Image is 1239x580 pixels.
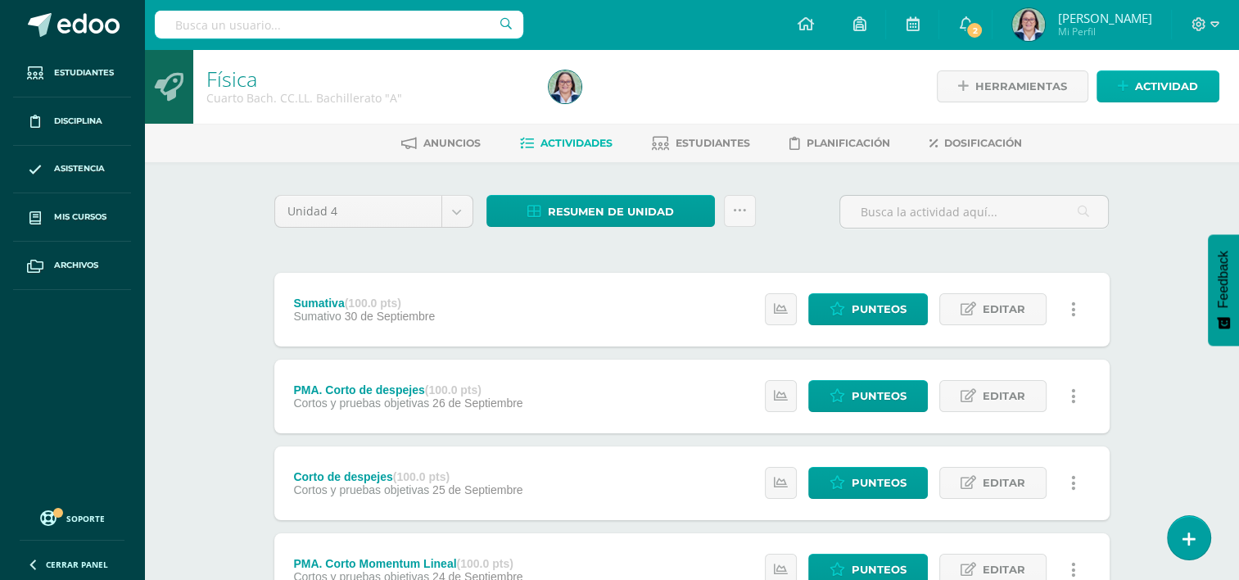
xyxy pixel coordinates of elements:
[54,162,105,175] span: Asistencia
[293,483,429,496] span: Cortos y pruebas objetivas
[13,242,131,290] a: Archivos
[13,193,131,242] a: Mis cursos
[549,70,581,103] img: 1b250199a7272c7df968ca1fcfd28194.png
[852,381,907,411] span: Punteos
[540,137,613,149] span: Actividades
[13,97,131,146] a: Disciplina
[293,470,522,483] div: Corto de despejes
[345,310,436,323] span: 30 de Septiembre
[808,467,928,499] a: Punteos
[155,11,523,39] input: Busca un usuario...
[1216,251,1231,308] span: Feedback
[393,470,450,483] strong: (100.0 pts)
[293,297,435,310] div: Sumativa
[852,294,907,324] span: Punteos
[206,90,529,106] div: Cuarto Bach. CC.LL. Bachillerato 'A'
[54,66,114,79] span: Estudiantes
[293,383,522,396] div: PMA. Corto de despejes
[944,137,1022,149] span: Dosificación
[965,21,984,39] span: 2
[13,146,131,194] a: Asistencia
[676,137,750,149] span: Estudiantes
[1097,70,1219,102] a: Actividad
[520,130,613,156] a: Actividades
[423,137,481,149] span: Anuncios
[983,381,1025,411] span: Editar
[1057,25,1151,39] span: Mi Perfil
[1012,8,1045,41] img: 1b250199a7272c7df968ca1fcfd28194.png
[293,396,429,410] span: Cortos y pruebas objetivas
[345,297,401,310] strong: (100.0 pts)
[432,396,523,410] span: 26 de Septiembre
[840,196,1108,228] input: Busca la actividad aquí...
[206,67,529,90] h1: Física
[13,49,131,97] a: Estudiantes
[852,468,907,498] span: Punteos
[54,211,106,224] span: Mis cursos
[937,70,1088,102] a: Herramientas
[1135,71,1198,102] span: Actividad
[46,559,108,570] span: Cerrar panel
[983,294,1025,324] span: Editar
[293,557,522,570] div: PMA. Corto Momentum Lineal
[287,196,429,227] span: Unidad 4
[457,557,513,570] strong: (100.0 pts)
[983,468,1025,498] span: Editar
[54,115,102,128] span: Disciplina
[425,383,482,396] strong: (100.0 pts)
[548,197,674,227] span: Resumen de unidad
[1057,10,1151,26] span: [PERSON_NAME]
[1208,234,1239,346] button: Feedback - Mostrar encuesta
[275,196,473,227] a: Unidad 4
[807,137,890,149] span: Planificación
[432,483,523,496] span: 25 de Septiembre
[789,130,890,156] a: Planificación
[401,130,481,156] a: Anuncios
[652,130,750,156] a: Estudiantes
[66,513,105,524] span: Soporte
[808,293,928,325] a: Punteos
[808,380,928,412] a: Punteos
[20,506,124,528] a: Soporte
[486,195,715,227] a: Resumen de unidad
[206,65,257,93] a: Física
[54,259,98,272] span: Archivos
[929,130,1022,156] a: Dosificación
[293,310,341,323] span: Sumativo
[975,71,1067,102] span: Herramientas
